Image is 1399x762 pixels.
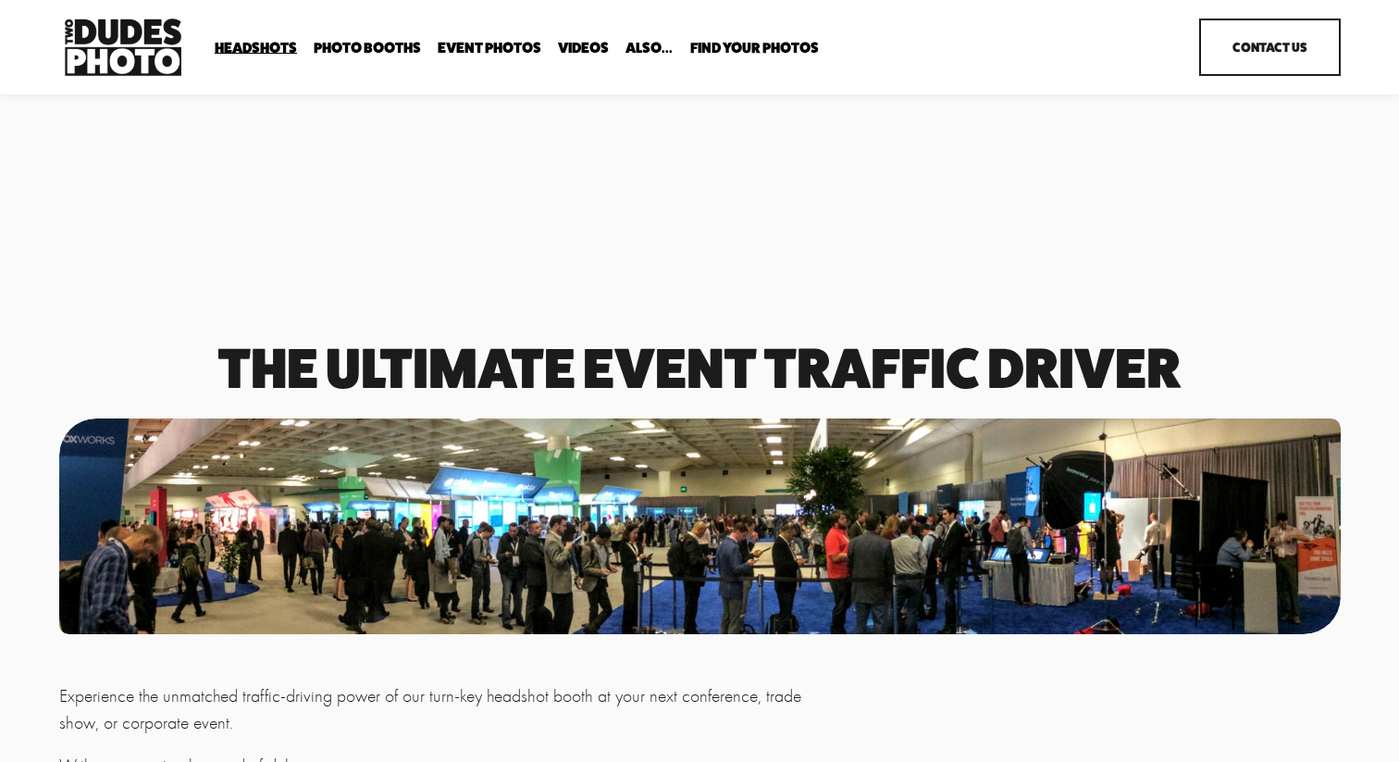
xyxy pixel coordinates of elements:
a: Event Photos [438,39,541,56]
a: folder dropdown [625,39,673,56]
a: folder dropdown [215,39,297,56]
span: Find Your Photos [690,41,819,56]
a: folder dropdown [690,39,819,56]
a: Videos [558,39,609,56]
img: Two Dudes Photo | Headshots, Portraits &amp; Photo Booths [59,14,187,81]
h1: The Ultimate event traffic driver [59,343,1341,393]
span: Also... [625,41,673,56]
span: Photo Booths [314,41,421,56]
span: Headshots [215,41,297,56]
p: Experience the unmatched traffic-driving power of our turn-key headshot booth at your next confer... [59,682,802,737]
a: folder dropdown [314,39,421,56]
a: Contact Us [1199,19,1340,76]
